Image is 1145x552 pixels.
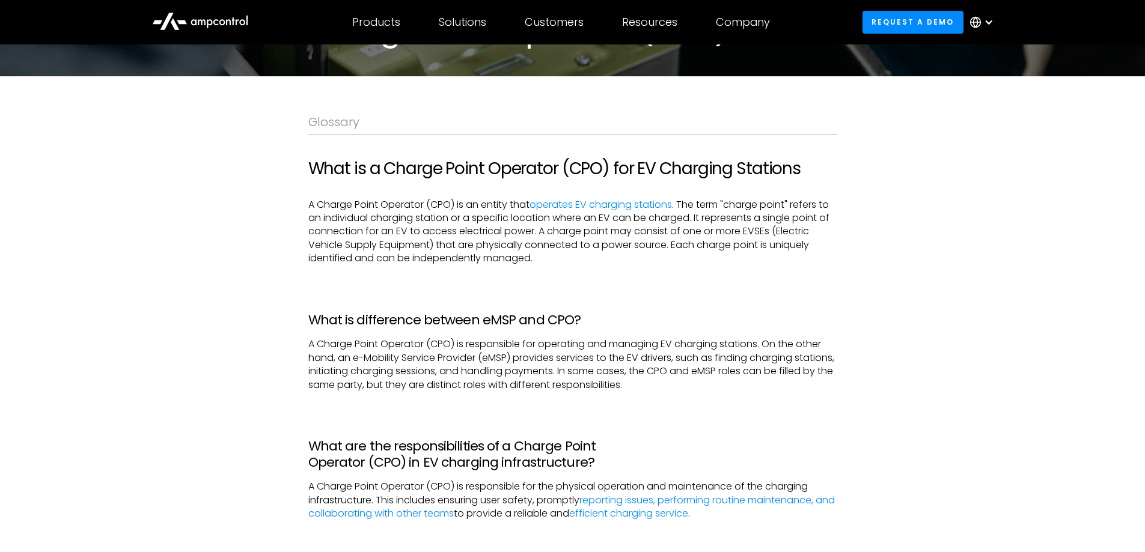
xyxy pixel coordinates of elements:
p: A Charge Point Operator (CPO) is an entity that . The term "charge point" refers to an individual... [308,198,837,265]
p: A Charge Point Operator (CPO) is responsible for operating and managing EV charging stations. On ... [308,338,837,392]
h2: What is a Charge Point Operator (CPO) for EV Charging Stations [308,159,837,179]
a: operates EV charging stations [530,198,672,211]
p: ‍ [308,401,837,414]
div: Resources [622,16,677,29]
div: Products [352,16,400,29]
div: Company [716,16,770,29]
div: Solutions [439,16,486,29]
h3: What are the responsibilities of a Charge Point Operator (CPO) in EV charging infrastructure? [308,438,837,470]
h1: Charge Point Operator (CPO) [308,11,837,47]
div: Customers [525,16,584,29]
div: Glossary [308,115,837,129]
a: efficient charging service [569,506,688,520]
p: ‍ [308,275,837,288]
a: reporting issues, performing routine maintenance, and collaborating with other teams [308,493,835,520]
a: Request a demo [863,11,963,33]
p: ‍ [308,530,837,544]
h3: What is difference between eMSP and CPO? [308,312,837,328]
p: A Charge Point Operator (CPO) is responsible for the physical operation and maintenance of the ch... [308,480,837,520]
